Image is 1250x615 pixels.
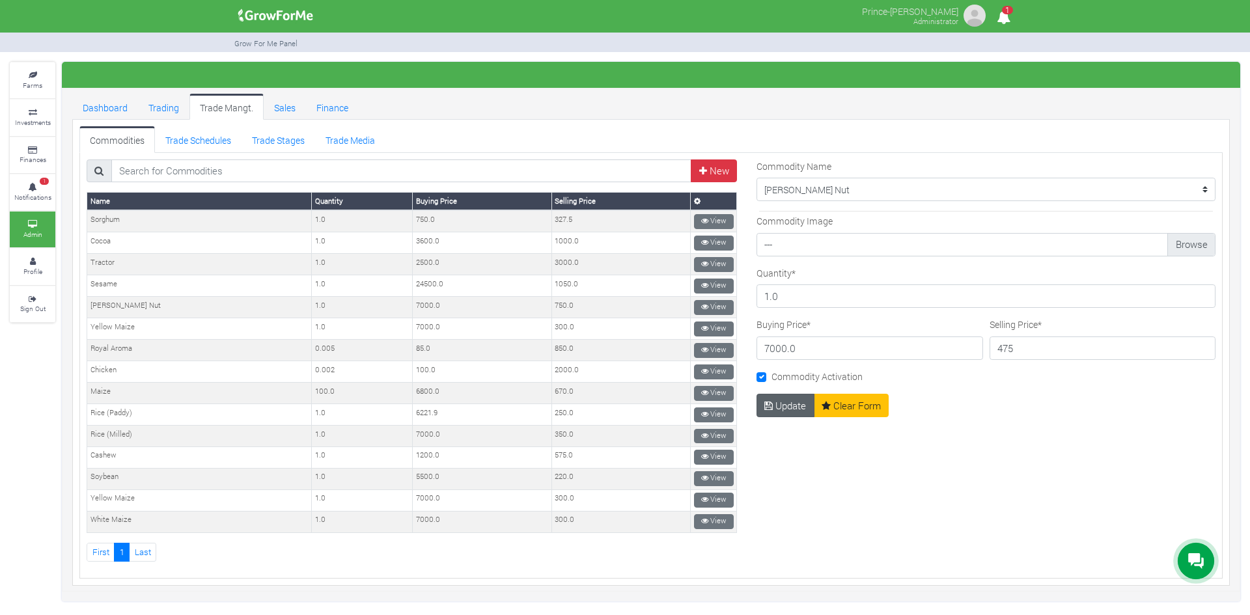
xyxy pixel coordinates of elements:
[234,3,318,29] img: growforme image
[87,254,312,275] td: Tractor
[551,232,690,254] td: 1000.0
[10,249,55,284] a: Profile
[306,94,359,120] a: Finance
[315,126,385,152] a: Trade Media
[312,426,413,447] td: 1.0
[694,386,734,401] a: View
[413,404,551,426] td: 6221.9
[413,193,551,210] th: Buying Price
[312,404,413,426] td: 1.0
[189,94,264,120] a: Trade Mangt.
[20,155,46,164] small: Finances
[87,318,312,340] td: Yellow Maize
[694,429,734,444] a: View
[551,426,690,447] td: 350.0
[551,468,690,489] td: 220.0
[991,12,1016,25] a: 1
[757,233,1215,256] label: ---
[1002,6,1013,14] span: 1
[551,297,690,318] td: 750.0
[694,450,734,465] a: View
[757,159,831,173] label: Commodity Name
[312,193,413,210] th: Quantity
[312,511,413,532] td: 1.0
[694,493,734,508] a: View
[551,511,690,532] td: 300.0
[962,3,988,29] img: growforme image
[694,214,734,229] a: View
[87,193,312,210] th: Name
[551,340,690,361] td: 850.0
[551,404,690,426] td: 250.0
[312,297,413,318] td: 1.0
[413,489,551,511] td: 7000.0
[72,94,138,120] a: Dashboard
[10,62,55,98] a: Farms
[10,137,55,173] a: Finances
[694,471,734,486] a: View
[23,267,42,276] small: Profile
[234,38,298,48] small: Grow For Me Panel
[14,193,51,202] small: Notifications
[312,340,413,361] td: 0.005
[129,543,156,562] a: Last
[694,343,734,358] a: View
[413,318,551,340] td: 7000.0
[312,254,413,275] td: 1.0
[757,266,796,280] label: Quantity
[413,275,551,297] td: 24500.0
[87,404,312,426] td: Rice (Paddy)
[413,232,551,254] td: 3600.0
[551,275,690,297] td: 1050.0
[413,297,551,318] td: 7000.0
[694,364,734,379] a: View
[694,514,734,529] a: View
[87,468,312,489] td: Soybean
[87,210,312,232] td: Sorghum
[40,178,49,185] span: 1
[771,370,863,383] label: Commodity Activation
[413,511,551,532] td: 7000.0
[694,257,734,272] a: View
[312,361,413,383] td: 0.002
[87,275,312,297] td: Sesame
[991,3,1016,32] i: Notifications
[312,275,413,297] td: 1.0
[312,210,413,232] td: 1.0
[87,340,312,361] td: Royal Aroma
[87,383,312,404] td: Maize
[111,159,692,183] input: Search for Commodities
[551,361,690,383] td: 2000.0
[10,100,55,135] a: Investments
[114,543,130,562] a: 1
[694,407,734,422] a: View
[242,126,315,152] a: Trade Stages
[694,279,734,294] a: View
[757,394,814,417] button: Update
[23,81,42,90] small: Farms
[413,383,551,404] td: 6800.0
[551,446,690,468] td: 575.0
[312,232,413,254] td: 1.0
[757,214,833,228] label: Commodity Image
[87,511,312,532] td: White Maize
[551,254,690,275] td: 3000.0
[814,394,889,417] a: Clear Form
[10,174,55,210] a: 1 Notifications
[694,300,734,315] a: View
[551,489,690,511] td: 300.0
[87,489,312,511] td: Yellow Maize
[551,318,690,340] td: 300.0
[913,16,958,26] small: Administrator
[413,340,551,361] td: 85.0
[413,210,551,232] td: 750.0
[155,126,242,152] a: Trade Schedules
[312,318,413,340] td: 1.0
[87,543,115,562] a: First
[87,361,312,383] td: Chicken
[413,468,551,489] td: 5500.0
[10,212,55,247] a: Admin
[138,94,189,120] a: Trading
[551,210,690,232] td: 327.5
[757,318,811,331] label: Buying Price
